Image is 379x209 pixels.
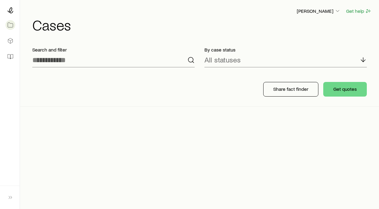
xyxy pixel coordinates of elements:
p: Share fact finder [273,86,308,92]
button: Get quotes [323,82,367,97]
p: By case status [204,47,367,53]
button: [PERSON_NAME] [296,8,341,15]
h1: Cases [32,17,372,32]
p: All statuses [204,55,241,64]
button: Share fact finder [263,82,318,97]
p: Search and filter [32,47,195,53]
button: Get help [346,8,372,15]
p: [PERSON_NAME] [297,8,341,14]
